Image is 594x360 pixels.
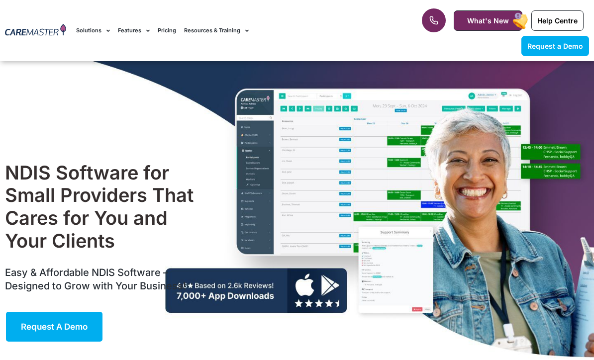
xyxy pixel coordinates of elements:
[5,311,103,343] a: Request a Demo
[467,16,509,25] span: What's New
[158,14,176,47] a: Pricing
[521,36,589,56] a: Request a Demo
[527,42,583,50] span: Request a Demo
[454,10,522,31] a: What's New
[118,14,150,47] a: Features
[537,16,578,25] span: Help Centre
[76,14,110,47] a: Solutions
[5,267,186,292] span: Easy & Affordable NDIS Software – Designed to Grow with Your Business!
[21,322,88,332] span: Request a Demo
[76,14,379,47] nav: Menu
[184,14,249,47] a: Resources & Training
[5,162,203,252] h1: NDIS Software for Small Providers That Cares for You and Your Clients
[531,10,584,31] a: Help Centre
[5,24,66,37] img: CareMaster Logo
